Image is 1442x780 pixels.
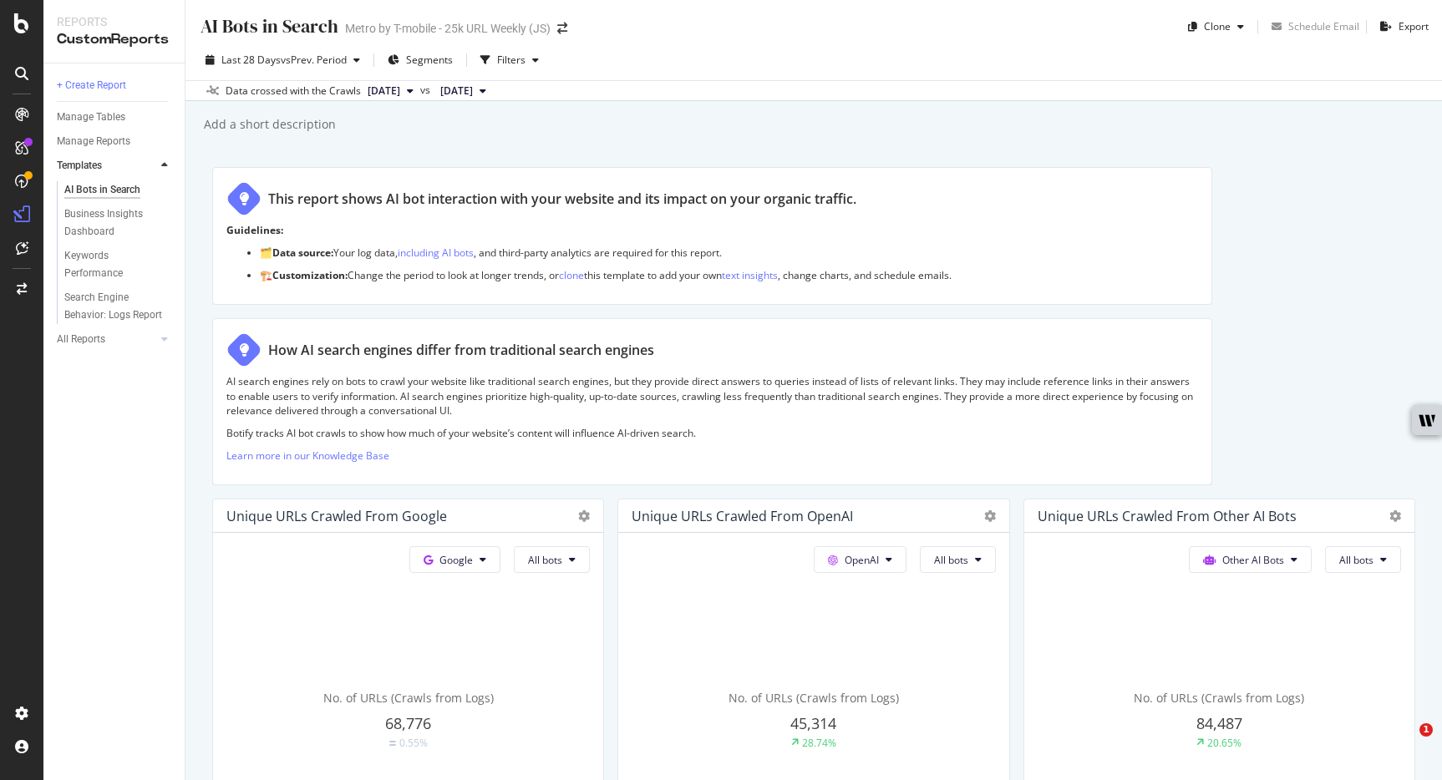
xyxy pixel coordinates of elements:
[1038,508,1297,524] div: Unique URLs Crawled from Other AI Bots
[268,190,856,209] div: This report shows AI bot interaction with your website and its impact on your organic traffic.
[226,448,389,463] a: Learn more in our Knowledge Base
[1204,19,1231,33] div: Clone
[845,553,879,567] span: OpenAI
[1339,553,1373,567] span: All bots
[1288,19,1359,33] div: Schedule Email
[272,268,348,282] strong: Customization:
[790,713,836,733] span: 45,314
[1181,13,1251,40] button: Clone
[221,53,281,67] span: Last 28 Days
[440,84,473,99] span: 2025 Jul. 25th
[260,268,1198,282] p: 🏗️ Change the period to look at longer trends, or this template to add your own , change charts, ...
[361,81,420,101] button: [DATE]
[57,157,102,175] div: Templates
[64,289,173,324] a: Search Engine Behavior: Logs Report
[57,133,130,150] div: Manage Reports
[57,157,156,175] a: Templates
[934,553,968,567] span: All bots
[64,205,160,241] div: Business Insights Dashboard
[1196,713,1242,733] span: 84,487
[368,84,400,99] span: 2025 Aug. 22nd
[409,546,500,573] button: Google
[199,13,338,39] div: AI Bots in Search
[212,318,1212,485] div: How AI search engines differ from traditional search enginesAI search engines rely on bots to cra...
[57,109,173,126] a: Manage Tables
[632,508,853,524] div: Unique URLs Crawled from OpenAI
[57,109,125,126] div: Manage Tables
[345,20,551,37] div: Metro by T-mobile - 25k URL Weekly (JS)
[802,736,836,750] div: 28.74%
[559,268,584,282] a: clone
[226,84,361,99] div: Data crossed with the Crawls
[406,53,453,67] span: Segments
[722,268,778,282] a: text insights
[226,508,447,524] div: Unique URLs Crawled from Google
[1373,13,1429,40] button: Export
[514,546,590,573] button: All bots
[1399,19,1429,33] div: Export
[814,546,906,573] button: OpenAI
[226,223,283,237] strong: Guidelines:
[57,13,171,30] div: Reports
[385,713,431,733] span: 68,776
[381,47,460,73] button: Segments
[399,736,428,750] div: 0.55%
[199,47,367,73] button: Last 28 DaysvsPrev. Period
[1385,723,1425,763] iframe: Intercom live chat
[212,167,1212,305] div: This report shows AI bot interaction with your website and its impact on your organic traffic.Gui...
[398,246,474,260] a: including AI bots
[920,546,996,573] button: All bots
[528,553,562,567] span: All bots
[1134,690,1304,706] span: No. of URLs (Crawls from Logs)
[226,426,1198,440] p: Botify tracks AI bot crawls to show how much of your website’s content will influence AI-driven s...
[64,181,173,199] a: AI Bots in Search
[1222,553,1284,567] span: Other AI Bots
[268,341,654,360] div: How AI search engines differ from traditional search engines
[57,133,173,150] a: Manage Reports
[64,247,173,282] a: Keywords Performance
[281,53,347,67] span: vs Prev. Period
[497,53,526,67] div: Filters
[323,690,494,706] span: No. of URLs (Crawls from Logs)
[57,331,156,348] a: All Reports
[439,553,473,567] span: Google
[64,181,140,199] div: AI Bots in Search
[420,83,434,98] span: vs
[1189,546,1312,573] button: Other AI Bots
[202,116,336,133] div: Add a short description
[474,47,546,73] button: Filters
[389,741,396,746] img: Equal
[260,246,1198,260] p: 🗂️ Your log data, , and third-party analytics are required for this report.
[434,81,493,101] button: [DATE]
[64,247,158,282] div: Keywords Performance
[57,77,173,94] a: + Create Report
[57,331,105,348] div: All Reports
[57,77,126,94] div: + Create Report
[57,30,171,49] div: CustomReports
[64,205,173,241] a: Business Insights Dashboard
[1207,736,1241,750] div: 20.65%
[1325,546,1401,573] button: All bots
[1419,723,1433,737] span: 1
[272,246,333,260] strong: Data source:
[557,23,567,34] div: arrow-right-arrow-left
[1265,13,1359,40] button: Schedule Email
[729,690,899,706] span: No. of URLs (Crawls from Logs)
[64,289,163,324] div: Search Engine Behavior: Logs Report
[226,374,1198,417] p: AI search engines rely on bots to crawl your website like traditional search engines, but they pr...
